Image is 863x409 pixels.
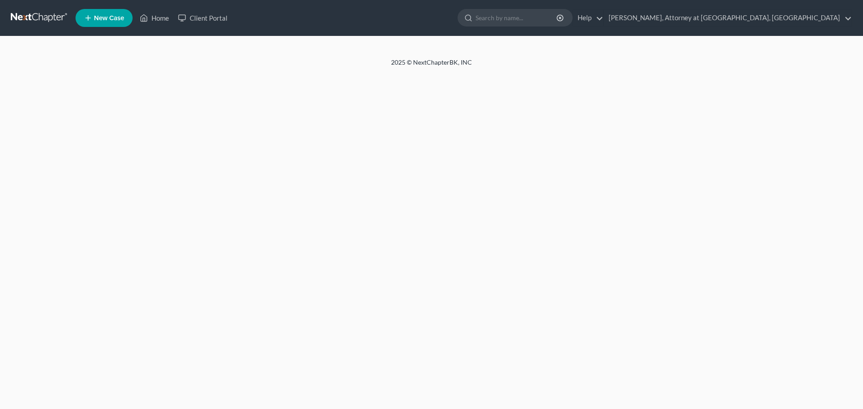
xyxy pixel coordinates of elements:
[173,10,232,26] a: Client Portal
[135,10,173,26] a: Home
[94,15,124,22] span: New Case
[175,58,688,74] div: 2025 © NextChapterBK, INC
[476,9,558,26] input: Search by name...
[573,10,603,26] a: Help
[604,10,852,26] a: [PERSON_NAME], Attorney at [GEOGRAPHIC_DATA], [GEOGRAPHIC_DATA]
